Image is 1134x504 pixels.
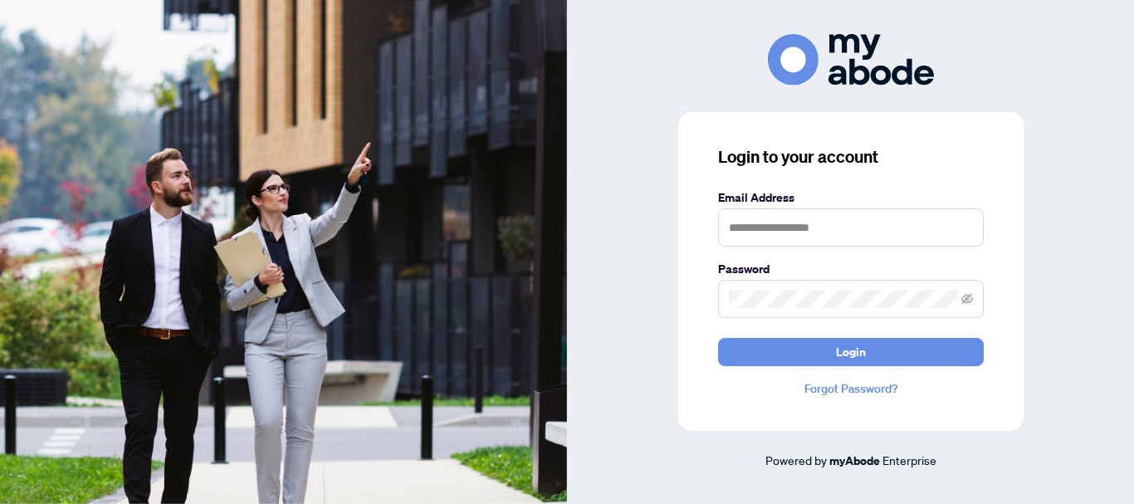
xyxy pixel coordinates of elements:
h3: Login to your account [718,145,984,169]
img: ma-logo [768,34,934,85]
span: Enterprise [882,453,936,467]
button: Login [718,338,984,366]
a: myAbode [829,452,880,470]
span: Powered by [765,453,827,467]
span: eye-invisible [961,293,973,305]
label: Password [718,260,984,278]
a: Forgot Password? [718,379,984,398]
label: Email Address [718,188,984,207]
span: Login [836,339,866,365]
